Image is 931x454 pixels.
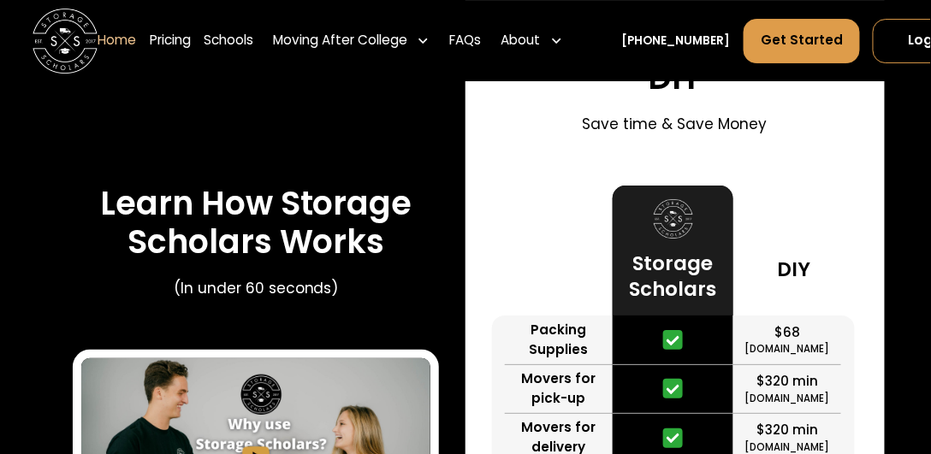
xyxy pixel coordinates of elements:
[626,251,720,303] h3: Storage Scholars
[654,199,693,239] img: Storage Scholars logo.
[150,18,191,63] a: Pricing
[492,20,859,98] h3: Storage Scholars vs DIY
[450,18,482,63] a: FAQs
[273,31,407,50] div: Moving After College
[98,18,136,63] a: Home
[204,18,253,63] a: Schools
[774,323,800,343] div: $68
[778,257,811,283] h3: DIY
[756,421,818,440] div: $320 min
[174,278,339,300] p: (In under 60 seconds)
[33,9,98,74] img: Storage Scholars main logo
[505,321,613,360] div: Packing Supplies
[266,18,436,63] div: Moving After College
[495,18,570,63] div: About
[583,114,768,136] p: Save time & Save Money
[501,31,540,50] div: About
[622,32,731,50] a: [PHONE_NUMBER]
[756,372,818,392] div: $320 min
[505,369,613,409] div: Movers for pick-up
[73,184,440,262] h3: Learn How Storage Scholars Works
[744,19,860,63] a: Get Started
[745,342,830,357] div: [DOMAIN_NAME]
[745,392,830,406] div: [DOMAIN_NAME]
